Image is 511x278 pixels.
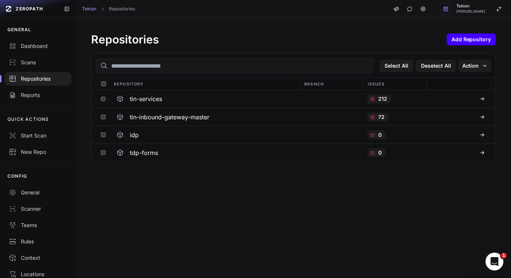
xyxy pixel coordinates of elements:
[9,42,67,50] div: Dashboard
[9,132,67,139] div: Start Scan
[100,6,105,12] svg: chevron right,
[109,144,299,161] button: tdp-forms
[501,253,507,259] span: 1
[379,95,388,103] p: 212
[9,254,67,262] div: Context
[9,91,67,99] div: Reports
[16,6,43,12] span: ZEROPATH
[9,238,67,245] div: Rules
[7,173,27,179] p: CONFIG
[91,90,496,108] div: tin-services 212
[447,33,496,45] button: Add Repository
[91,143,496,161] div: tdp-forms 0
[9,75,67,83] div: Repositories
[109,78,299,90] div: Repository
[91,126,496,143] div: idp 0
[379,131,382,139] p: 0
[9,59,67,66] div: Scans
[130,94,162,103] h3: tin-services
[9,189,67,196] div: General
[9,205,67,213] div: Scanner
[416,60,456,72] button: Deselect All
[380,60,413,72] button: Select All
[82,6,135,12] nav: breadcrumb
[3,3,58,15] a: ZEROPATH
[91,108,496,126] div: tin-inbound-gateway-master 72
[379,149,382,156] p: 0
[91,33,159,46] h1: Repositories
[130,148,158,157] h3: tdp-forms
[486,253,504,271] iframe: Intercom live chat
[459,60,491,72] button: Action
[109,90,299,108] button: tin-services
[9,148,67,156] div: New Repo
[109,126,299,143] button: idp
[363,78,426,90] div: Issues
[7,27,31,33] p: GENERAL
[456,10,486,13] span: [PERSON_NAME]
[7,116,49,122] p: QUICK ACTIONS
[130,113,209,122] h3: tin-inbound-gateway-master
[109,108,299,126] button: tin-inbound-gateway-master
[379,113,385,121] p: 72
[9,222,67,229] div: Teams
[82,6,96,12] a: Tekion
[456,4,486,8] span: Tekion
[130,130,139,139] h3: idp
[9,271,67,278] div: Locations
[300,78,363,90] div: Branch
[109,6,135,12] a: Repositories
